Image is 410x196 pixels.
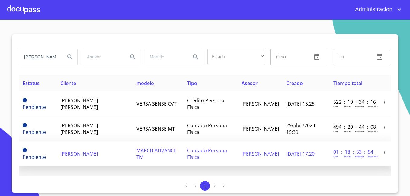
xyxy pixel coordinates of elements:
p: Segundos [367,155,379,158]
span: Pendiente [23,129,46,135]
span: VERSA SENSE CVT [136,100,177,107]
p: 01 : 18 : 53 : 54 [333,149,374,155]
span: Tipo [187,80,197,87]
span: Pendiente [23,98,27,102]
span: modelo [136,80,154,87]
span: 1 [204,184,206,188]
span: [PERSON_NAME] [242,100,279,107]
span: Contado Persona Física [187,147,227,160]
span: Asesor [242,80,258,87]
span: 29/abr./2024 15:39 [286,122,315,135]
span: [PERSON_NAME] [PERSON_NAME] [60,122,98,135]
span: [DATE] 15:25 [286,100,315,107]
p: Horas [344,130,351,133]
p: Segundos [367,130,379,133]
input: search [19,49,60,65]
div: ​ [207,49,265,65]
p: Dias [333,130,338,133]
p: Minutos [355,105,364,108]
button: 1 [200,181,210,191]
p: 494 : 20 : 44 : 08 [333,124,374,130]
span: Pendiente [23,154,46,160]
p: Minutos [355,130,364,133]
p: Horas [344,155,351,158]
span: Pendiente [23,104,46,110]
p: 522 : 19 : 34 : 16 [333,99,374,105]
span: Pendiente [23,123,27,127]
p: Dias [333,105,338,108]
button: Search [126,50,140,64]
span: Creado [286,80,303,87]
span: Estatus [23,80,40,87]
span: [PERSON_NAME] [242,125,279,132]
span: MARCH ADVANCE TM [136,147,177,160]
button: Search [63,50,77,64]
span: [PERSON_NAME] [PERSON_NAME] [60,97,98,110]
p: Dias [333,155,338,158]
p: Minutos [355,155,364,158]
span: Cliente [60,80,76,87]
span: Administracion [351,5,396,14]
span: Pendiente [23,148,27,152]
span: Contado Persona Física [187,122,227,135]
span: VERSA SENSE MT [136,125,175,132]
input: search [82,49,123,65]
button: account of current user [351,5,403,14]
span: Tiempo total [333,80,362,87]
button: Search [188,50,203,64]
p: Segundos [367,105,379,108]
span: Crédito Persona Física [187,97,224,110]
input: search [145,49,186,65]
span: [PERSON_NAME] [242,150,279,157]
span: [DATE] 17:20 [286,150,315,157]
p: Horas [344,105,351,108]
span: [PERSON_NAME] [60,150,98,157]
